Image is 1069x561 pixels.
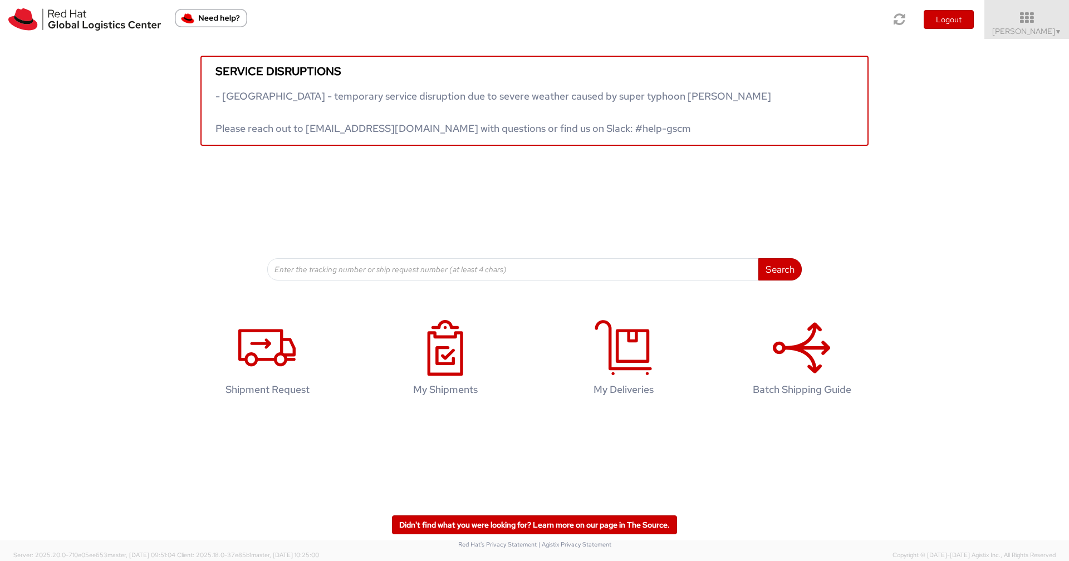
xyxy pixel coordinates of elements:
[195,384,339,395] h4: Shipment Request
[251,551,319,559] span: master, [DATE] 10:25:00
[992,26,1062,36] span: [PERSON_NAME]
[718,308,885,412] a: Batch Shipping Guide
[215,65,854,77] h5: Service disruptions
[184,308,351,412] a: Shipment Request
[538,540,611,548] a: | Agistix Privacy Statement
[175,9,247,27] button: Need help?
[107,551,175,559] span: master, [DATE] 09:51:04
[1055,27,1062,36] span: ▼
[267,258,759,280] input: Enter the tracking number or ship request number (at least 4 chars)
[730,384,874,395] h4: Batch Shipping Guide
[458,540,537,548] a: Red Hat's Privacy Statement
[540,308,707,412] a: My Deliveries
[13,551,175,559] span: Server: 2025.20.0-710e05ee653
[215,90,771,135] span: - [GEOGRAPHIC_DATA] - temporary service disruption due to severe weather caused by super typhoon ...
[200,56,869,146] a: Service disruptions - [GEOGRAPHIC_DATA] - temporary service disruption due to severe weather caus...
[374,384,517,395] h4: My Shipments
[177,551,319,559] span: Client: 2025.18.0-37e85b1
[758,258,802,280] button: Search
[924,10,974,29] button: Logout
[893,551,1056,560] span: Copyright © [DATE]-[DATE] Agistix Inc., All Rights Reserved
[8,8,161,31] img: rh-logistics-00dfa346123c4ec078e1.svg
[552,384,695,395] h4: My Deliveries
[392,515,677,534] a: Didn't find what you were looking for? Learn more on our page in The Source.
[362,308,529,412] a: My Shipments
